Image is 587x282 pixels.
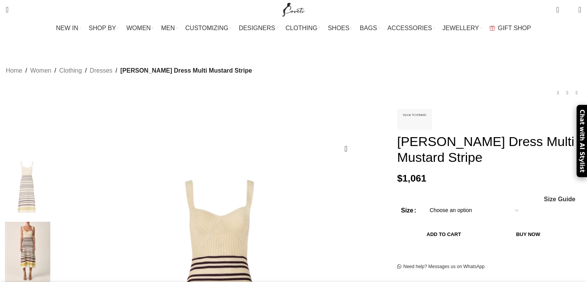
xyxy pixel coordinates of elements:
img: GiftBag [489,25,495,31]
a: SHOP BY [89,20,119,36]
a: Site logo [281,6,306,12]
span: CUSTOMIZING [185,24,228,32]
a: Dresses [90,66,113,76]
span: GIFT SHOP [498,24,531,32]
span: DESIGNERS [239,24,275,32]
img: Silvia Tcherassi [4,157,51,217]
a: MEN [161,20,178,36]
span: SHOP BY [89,24,116,32]
button: Buy now [491,226,566,243]
a: BAGS [360,20,379,36]
a: CUSTOMIZING [185,20,231,36]
a: Need help? Messages us on WhatsApp [397,264,485,270]
h1: [PERSON_NAME] Dress Multi Mustard Stripe [397,134,581,165]
a: Clothing [59,66,82,76]
a: GIFT SHOP [489,20,531,36]
a: CLOTHING [286,20,320,36]
bdi: 1,061 [397,173,426,183]
span: 0 [567,8,572,14]
a: Next product [572,88,581,97]
span: JEWELLERY [442,24,479,32]
span: ACCESSORIES [387,24,432,32]
a: DESIGNERS [239,20,278,36]
a: ACCESSORIES [387,20,435,36]
img: Muriel Dress Multi Mustard Stripe [4,222,51,282]
span: MEN [161,24,175,32]
span: $ [397,173,403,183]
span: NEW IN [56,24,78,32]
span: 0 [557,4,563,10]
a: Women [30,66,51,76]
span: [PERSON_NAME] Dress Multi Mustard Stripe [120,66,252,76]
button: Add to cart [401,226,487,243]
span: BAGS [360,24,377,32]
label: Size [401,206,416,216]
a: SHOES [328,20,352,36]
a: Size Guide [543,196,575,202]
div: Main navigation [2,20,585,36]
a: WOMEN [127,20,154,36]
a: Home [6,66,22,76]
a: 0 [552,2,563,17]
a: JEWELLERY [442,20,482,36]
span: SHOES [328,24,349,32]
span: WOMEN [127,24,151,32]
img: Silvia Tcherassi [397,109,432,130]
a: NEW IN [56,20,81,36]
a: Search [2,2,12,17]
a: Previous product [553,88,563,97]
span: CLOTHING [286,24,318,32]
nav: Breadcrumb [6,66,252,76]
div: My Wishlist [565,2,573,17]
